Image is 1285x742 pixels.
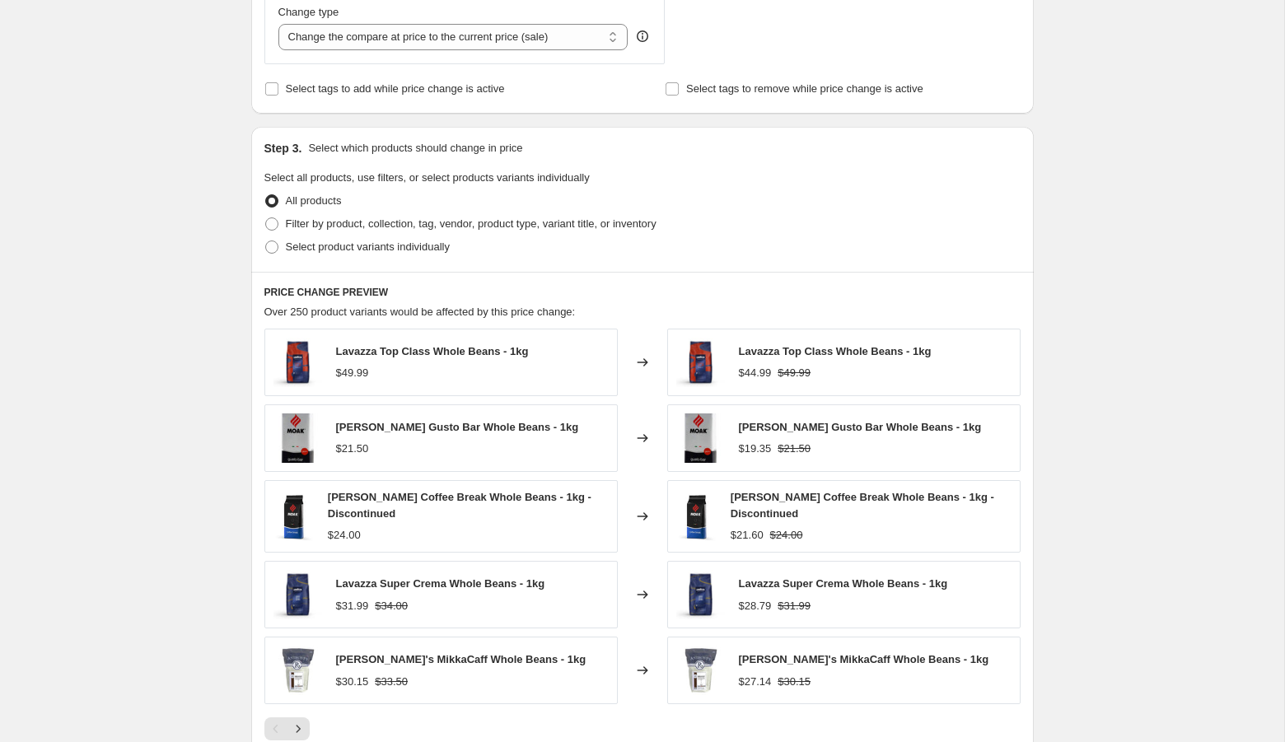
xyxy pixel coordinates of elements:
span: Filter by product, collection, tag, vendor, product type, variant title, or inventory [286,217,657,230]
div: help [634,28,651,44]
img: anthonys-mikkacaff-whole-beans-1kganthonys-espresso-beans-612092_80x.jpg [273,646,323,695]
span: Select tags to add while price change is active [286,82,505,95]
span: Lavazza Super Crema Whole Beans - 1kg [336,577,545,590]
div: $21.50 [336,441,369,457]
span: Select product variants individually [286,240,450,253]
img: moak-coffee-break-whole-beans-1kgmoak-445802_80x.jpg [273,492,315,541]
span: Select tags to remove while price change is active [686,82,923,95]
span: Lavazza Top Class Whole Beans - 1kg [739,345,932,357]
div: $44.99 [739,365,772,381]
button: Next [287,717,310,740]
strike: $30.15 [778,674,811,690]
span: [PERSON_NAME] Coffee Break Whole Beans - 1kg - Discontinued [731,491,994,520]
h6: PRICE CHANGE PREVIEW [264,286,1021,299]
div: $19.35 [739,441,772,457]
span: All products [286,194,342,207]
span: Change type [278,6,339,18]
strike: $33.50 [375,674,408,690]
div: $49.99 [336,365,369,381]
p: Select which products should change in price [308,140,522,156]
strike: $34.00 [375,598,408,614]
span: [PERSON_NAME] Gusto Bar Whole Beans - 1kg [739,421,982,433]
img: anthonys-mikkacaff-whole-beans-1kganthonys-espresso-beans-612092_80x.jpg [676,646,726,695]
h2: Step 3. [264,140,302,156]
img: moak-coffee-break-whole-beans-1kgmoak-445802_80x.jpg [676,492,717,541]
span: Over 250 product variants would be affected by this price change: [264,306,576,318]
img: moak-gusto-bar-whole-beans-1kgmoak-976277_80x.jpg [676,413,726,463]
div: $21.60 [731,527,764,544]
div: $28.79 [739,598,772,614]
div: $30.15 [336,674,369,690]
strike: $49.99 [778,365,811,381]
span: [PERSON_NAME] Gusto Bar Whole Beans - 1kg [336,421,579,433]
img: lavazza-super-crema-whole-beans-1kglavazza-459231_80x.jpg [676,570,726,619]
img: moak-gusto-bar-whole-beans-1kgmoak-976277_80x.jpg [273,413,323,463]
strike: $24.00 [770,527,803,544]
img: lavazza-top-class-whole-beans-1kglavazza-917797_80x.jpg [676,338,726,387]
img: lavazza-top-class-whole-beans-1kglavazza-917797_80x.jpg [273,338,323,387]
div: $24.00 [328,527,361,544]
nav: Pagination [264,717,310,740]
span: [PERSON_NAME]'s MikkaCaff Whole Beans - 1kg [739,653,989,665]
div: $31.99 [336,598,369,614]
strike: $31.99 [778,598,811,614]
span: Lavazza Super Crema Whole Beans - 1kg [739,577,948,590]
span: [PERSON_NAME] Coffee Break Whole Beans - 1kg - Discontinued [328,491,591,520]
img: lavazza-super-crema-whole-beans-1kglavazza-459231_80x.jpg [273,570,323,619]
span: [PERSON_NAME]'s MikkaCaff Whole Beans - 1kg [336,653,586,665]
strike: $21.50 [778,441,811,457]
span: Select all products, use filters, or select products variants individually [264,171,590,184]
span: Lavazza Top Class Whole Beans - 1kg [336,345,529,357]
div: $27.14 [739,674,772,690]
